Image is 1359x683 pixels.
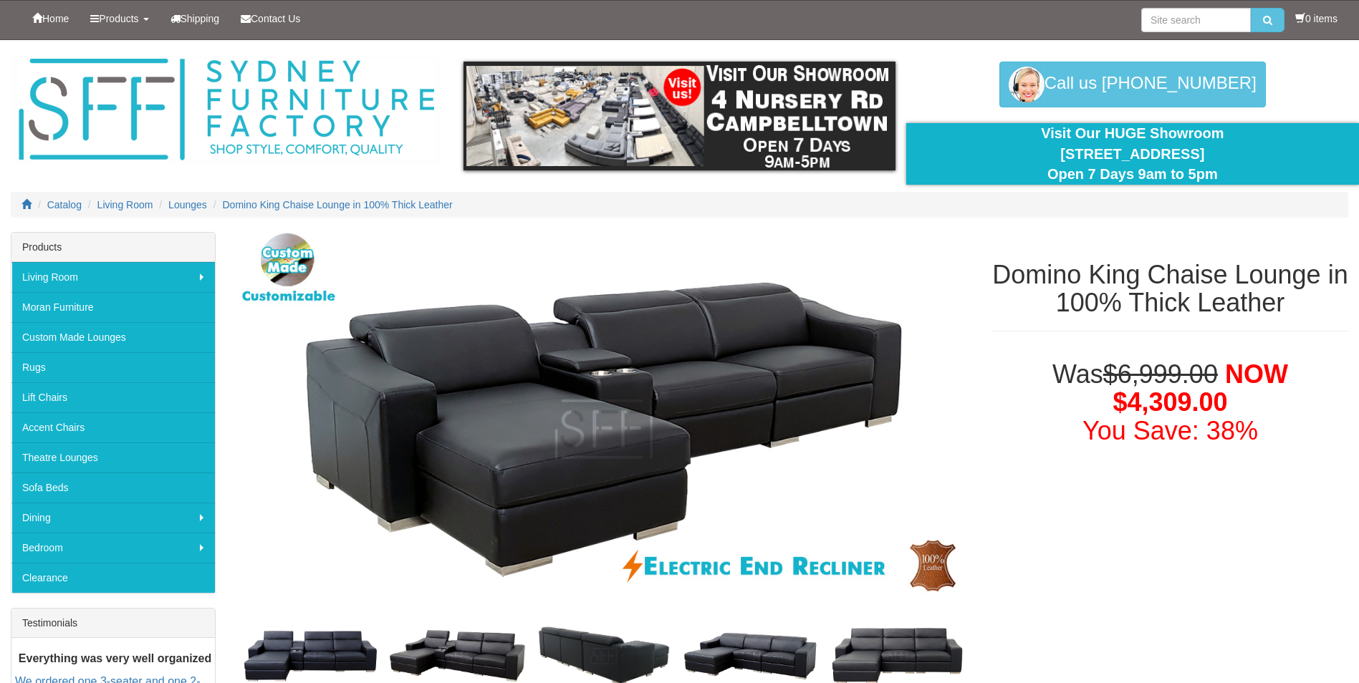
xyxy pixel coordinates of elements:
a: Bedroom [11,533,215,563]
a: Sofa Beds [11,473,215,503]
del: $6,999.00 [1103,359,1218,389]
div: Visit Our HUGE Showroom [STREET_ADDRESS] Open 7 Days 9am to 5pm [917,123,1348,185]
font: You Save: 38% [1082,416,1258,445]
span: Home [42,13,69,24]
a: Accent Chairs [11,412,215,442]
a: Living Room [11,262,215,292]
span: Contact Us [251,13,300,24]
div: Testimonials [11,609,215,638]
a: Products [80,1,159,37]
span: Shipping [181,13,220,24]
li: 0 items [1295,11,1338,26]
b: Everything was very well organized [19,652,211,664]
a: Clearance [11,563,215,593]
h1: Domino King Chaise Lounge in 100% Thick Leather [992,261,1348,317]
a: Contact Us [230,1,311,37]
div: Products [11,233,215,262]
a: Shipping [160,1,231,37]
span: Products [99,13,138,24]
a: Living Room [97,199,153,210]
span: NOW $4,309.00 [1113,359,1287,417]
a: Catalog [47,199,82,210]
a: Lounges [168,199,207,210]
a: Home [21,1,80,37]
a: Domino King Chaise Lounge in 100% Thick Leather [223,199,453,210]
h1: Was [992,360,1348,445]
a: Moran Furniture [11,292,215,322]
a: Theatre Lounges [11,442,215,473]
a: Rugs [11,352,215,382]
a: Lift Chairs [11,382,215,412]
a: Custom Made Lounges [11,322,215,352]
img: Sydney Furniture Factory [11,54,441,165]
input: Site search [1141,8,1251,32]
img: showroom.gif [464,62,895,170]
a: Dining [11,503,215,533]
